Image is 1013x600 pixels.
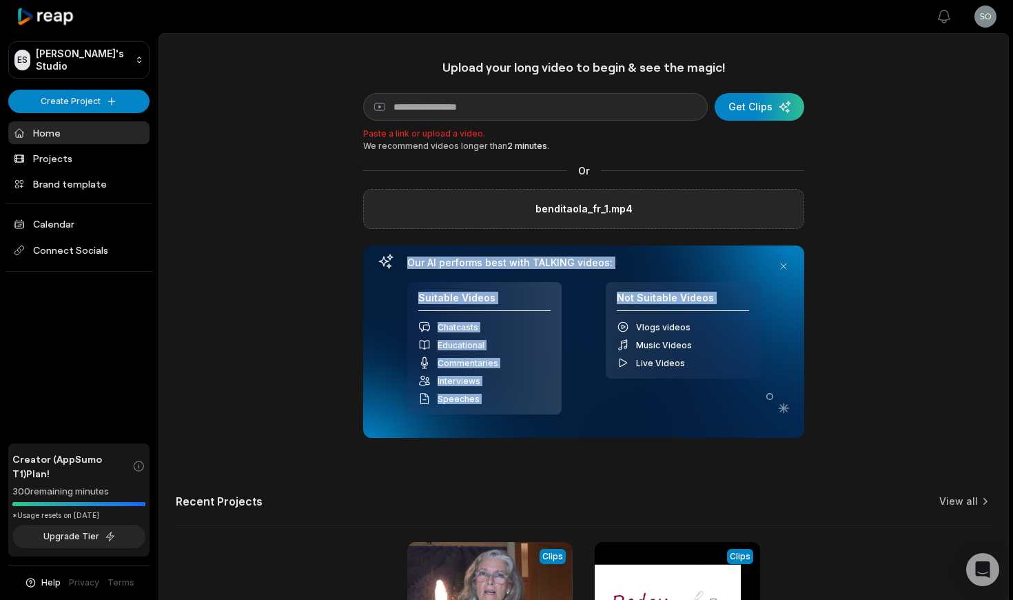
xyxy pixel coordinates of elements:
div: Open Intercom Messenger [966,553,999,586]
span: Connect Socials [8,238,150,263]
span: Or [567,163,601,178]
div: *Usage resets on [DATE] [12,510,145,521]
button: Upgrade Tier [12,525,145,548]
span: Educational [438,340,484,350]
label: benditaola_fr_1.mp4 [535,201,633,217]
span: Live Videos [636,358,685,368]
span: Help [41,577,61,589]
h2: Recent Projects [176,494,263,508]
a: Brand template [8,172,150,195]
span: Creator (AppSumo T1) Plan! [12,452,132,481]
span: Vlogs videos [636,322,690,332]
h4: Suitable Videos [418,292,551,312]
div: ES [14,50,30,70]
button: Help [24,577,61,589]
h4: Not Suitable Videos [617,292,749,312]
span: Chatcasts [438,322,478,332]
a: Privacy [69,577,99,589]
span: Interviews [438,376,480,386]
span: 2 minutes [507,141,547,151]
div: We recommend videos longer than . [363,140,804,152]
button: Create Project [8,90,150,113]
span: Speeches [438,394,480,404]
h1: Upload your long video to begin & see the magic! [363,59,804,75]
button: Get Clips [715,93,804,121]
span: Music Videos [636,340,692,350]
span: Commentaries [438,358,498,368]
h3: Our AI performs best with TALKING videos: [407,257,760,269]
a: Terms [108,577,134,589]
a: Home [8,121,150,144]
p: Paste a link or upload a video. [363,128,804,140]
a: Projects [8,147,150,170]
a: View all [939,494,978,508]
p: [PERSON_NAME]'s Studio [36,48,130,72]
div: 300 remaining minutes [12,485,145,499]
a: Calendar [8,212,150,235]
